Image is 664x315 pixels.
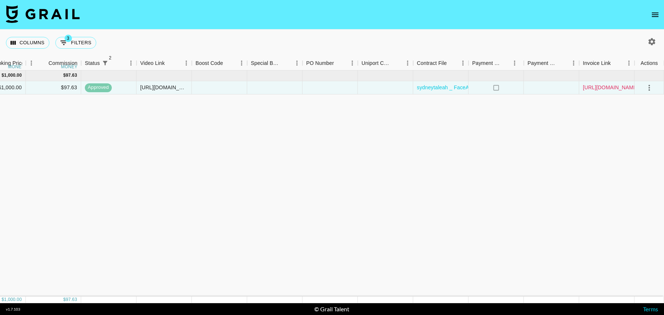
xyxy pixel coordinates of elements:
div: Special Booking Type [251,56,281,70]
div: 1,000.00 [4,72,22,79]
button: Sort [223,58,234,68]
button: Sort [165,58,175,68]
div: $ [1,72,4,79]
button: Sort [281,58,291,68]
a: [URL][DOMAIN_NAME] [583,84,639,91]
div: Contract File [417,56,447,70]
button: Sort [110,58,121,68]
div: Uniport Contact Email [362,56,392,70]
button: Sort [447,58,457,68]
button: Sort [334,58,344,68]
div: Special Booking Type [247,56,302,70]
button: Sort [38,58,48,68]
div: Payment Sent [472,56,501,70]
div: Payment Sent Date [524,56,579,70]
button: select merge strategy [643,82,656,94]
div: Status [85,56,100,70]
div: 97.63 [66,72,77,79]
div: 2 active filters [100,58,110,68]
div: Commission [48,56,77,70]
button: Menu [26,58,37,69]
div: Uniport Contact Email [358,56,413,70]
a: sydneytaleah _ FaceApp _ [DATE] (2).pdf [417,84,514,91]
button: Sort [392,58,402,68]
button: Menu [181,58,192,69]
button: Show filters [55,37,96,49]
div: Video Link [140,56,165,70]
a: Terms [643,305,658,312]
div: Boost Code [196,56,223,70]
div: Payment Sent [468,56,524,70]
div: Actions [641,56,658,70]
div: money [61,65,77,69]
div: $ [63,297,66,303]
button: Menu [509,58,520,69]
div: Actions [634,56,664,70]
div: https://www.instagram.com/reel/DO818Y0iiCP/ [140,84,188,91]
button: Menu [347,58,358,69]
div: PO Number [306,56,334,70]
div: 97.63 [66,297,77,303]
span: 3 [65,35,72,42]
div: $97.63 [26,81,81,94]
div: Payment Sent Date [528,56,558,70]
button: Sort [558,58,568,68]
div: Contract File [413,56,468,70]
div: Invoice Link [583,56,611,70]
div: © Grail Talent [314,305,349,313]
button: Show filters [100,58,110,68]
button: Menu [457,58,468,69]
div: Invoice Link [579,56,634,70]
span: approved [85,84,112,91]
div: Video Link [136,56,192,70]
button: Menu [236,58,247,69]
button: Menu [623,58,634,69]
span: 2 [107,54,114,62]
div: money [8,65,25,69]
div: Boost Code [192,56,247,70]
img: Grail Talent [6,5,80,23]
div: $ [1,297,4,303]
div: Status [81,56,136,70]
button: Menu [125,58,136,69]
div: 1,000.00 [4,297,22,303]
div: v 1.7.103 [6,307,20,312]
button: open drawer [648,7,663,22]
div: PO Number [302,56,358,70]
div: $ [63,72,66,79]
button: Sort [611,58,621,68]
button: Menu [568,58,579,69]
button: Menu [402,58,413,69]
button: Menu [291,58,302,69]
button: Sort [501,58,511,68]
button: Select columns [6,37,49,49]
